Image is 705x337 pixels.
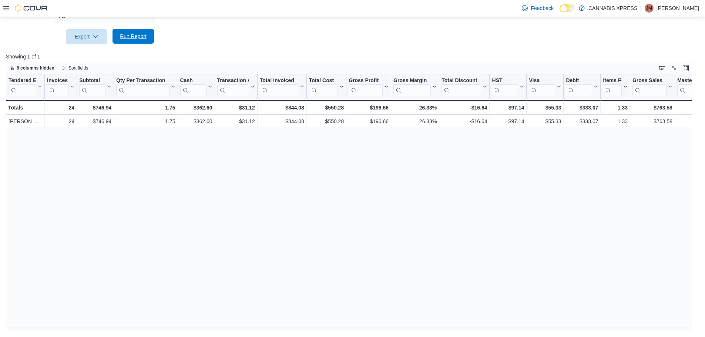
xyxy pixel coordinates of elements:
div: 1.33 [603,117,628,126]
div: Total Cost [309,77,338,96]
div: HST [492,77,518,84]
div: Invoices Sold [47,77,68,84]
div: Invoices Sold [47,77,68,96]
button: Gross Sales [632,77,672,96]
div: $196.66 [349,103,389,112]
div: $333.07 [566,117,598,126]
div: $362.60 [180,103,212,112]
button: Qty Per Transaction [116,77,175,96]
button: Tendered Employee [9,77,42,96]
div: Subtotal [79,77,105,84]
button: Debit [566,77,598,96]
div: $362.60 [180,117,212,126]
div: 24 [47,103,74,112]
button: Subtotal [79,77,111,96]
button: Total Discount [442,77,487,96]
div: $31.12 [217,103,255,112]
div: $55.33 [529,117,561,126]
div: $97.14 [492,103,524,112]
div: Total Cost [309,77,338,84]
div: $333.07 [566,103,598,112]
div: Visa [529,77,555,84]
input: Dark Mode [560,4,575,12]
p: Showing 1 of 1 [6,53,699,60]
button: Export [66,29,107,44]
div: 26.33% [393,117,437,126]
div: Gross Sales [632,77,667,96]
a: Feedback [519,1,556,16]
div: Tendered Employee [9,77,36,96]
div: Transaction Average [217,77,249,84]
button: Total Invoiced [260,77,304,96]
button: Enter fullscreen [681,64,690,73]
div: $31.12 [217,117,255,126]
button: Run Report [113,29,154,44]
div: Gross Sales [632,77,667,84]
div: $746.94 [79,117,111,126]
button: Total Cost [309,77,344,96]
button: Invoices Sold [47,77,74,96]
span: Dark Mode [560,12,560,13]
div: Gross Profit [349,77,383,96]
span: Run Report [120,33,147,40]
div: Qty Per Transaction [116,77,169,84]
img: Cova [15,4,48,12]
div: $844.08 [260,103,304,112]
button: HST [492,77,524,96]
div: Total Invoiced [260,77,298,84]
div: Subtotal [79,77,105,96]
div: -$16.64 [442,117,487,126]
div: $763.58 [632,117,672,126]
div: Gross Margin [393,77,431,96]
div: Cash [180,77,207,96]
div: $550.28 [309,117,344,126]
button: Visa [529,77,561,96]
div: Items Per Transaction [603,77,622,96]
div: $55.33 [529,103,561,112]
span: Feedback [531,4,553,12]
div: HST [492,77,518,96]
div: Qty Per Transaction [116,77,169,96]
p: CANNABIS XPRESS [588,4,637,13]
div: $746.94 [79,103,111,112]
button: Gross Margin [393,77,437,96]
div: $196.66 [349,117,389,126]
div: Tendered Employee [9,77,36,84]
div: $763.58 [632,103,672,112]
div: 1.75 [116,117,175,126]
div: Gross Margin [393,77,431,84]
button: Keyboard shortcuts [658,64,667,73]
div: Jennifer Macmaster [645,4,654,13]
div: [PERSON_NAME] [9,117,42,126]
div: Debit [566,77,592,96]
span: Sort fields [68,65,88,71]
div: Total Discount [442,77,481,84]
p: [PERSON_NAME] [657,4,699,13]
div: 24 [47,117,74,126]
p: | [640,4,642,13]
button: Display options [669,64,678,73]
div: Gross Profit [349,77,383,84]
div: Transaction Average [217,77,249,96]
div: Items Per Transaction [603,77,622,84]
span: 8 columns hidden [17,65,54,71]
div: 1.75 [116,103,175,112]
button: Sort fields [58,64,91,73]
div: Cash [180,77,207,84]
span: Export [70,29,103,44]
span: JM [646,4,652,13]
div: Visa [529,77,555,96]
div: 26.33% [393,103,437,112]
div: Debit [566,77,592,84]
div: Totals [8,103,42,112]
div: $97.14 [492,117,524,126]
button: 8 columns hidden [6,64,57,73]
div: -$16.64 [442,103,487,112]
div: 1.33 [603,103,628,112]
button: Gross Profit [349,77,389,96]
button: Items Per Transaction [603,77,628,96]
div: Total Invoiced [260,77,298,96]
div: $550.28 [309,103,344,112]
button: Transaction Average [217,77,255,96]
div: Total Discount [442,77,481,96]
